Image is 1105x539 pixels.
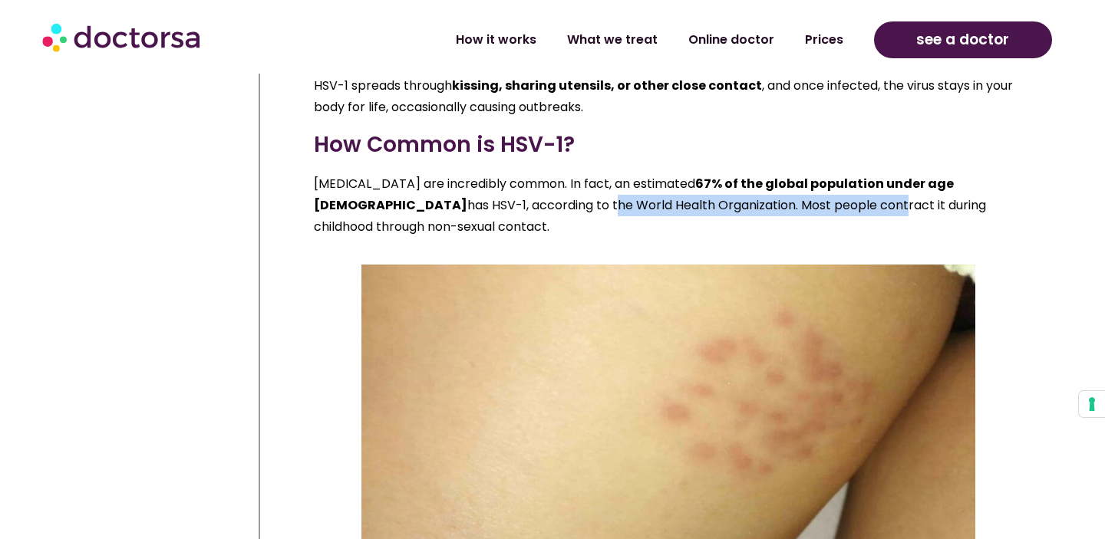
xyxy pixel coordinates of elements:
span: see a doctor [916,28,1009,52]
button: Your consent preferences for tracking technologies [1079,391,1105,417]
nav: Menu [292,22,858,58]
p: [MEDICAL_DATA] are incredibly common. In fact, an estimated has HSV-1, according to the World Hea... [314,173,1023,238]
a: What we treat [552,22,673,58]
strong: kissing, sharing utensils, or other close contact [452,77,762,94]
h3: How Common is HSV-1? [314,129,1023,161]
a: How it works [440,22,552,58]
a: Prices [790,22,859,58]
p: HSV-1 spreads through , and once infected, the virus stays in your body for life, occasionally ca... [314,75,1023,118]
a: see a doctor [874,21,1052,58]
a: Online doctor [673,22,790,58]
